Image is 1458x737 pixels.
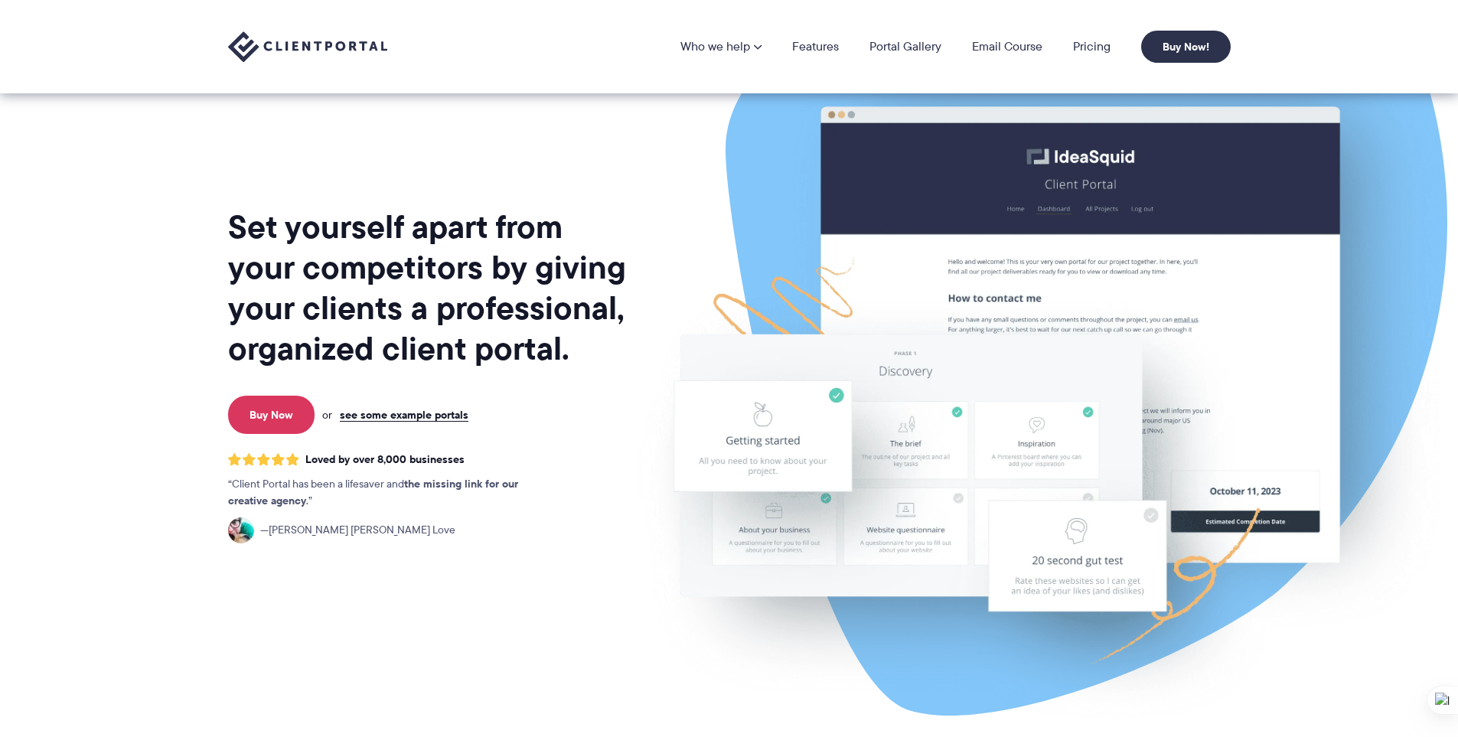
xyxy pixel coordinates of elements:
a: Pricing [1073,41,1111,53]
span: Loved by over 8,000 businesses [305,453,465,466]
p: Client Portal has been a lifesaver and . [228,476,550,510]
a: see some example portals [340,408,468,422]
a: Buy Now [228,396,315,434]
span: [PERSON_NAME] [PERSON_NAME] Love [260,522,455,539]
a: Features [792,41,839,53]
a: Portal Gallery [869,41,941,53]
h1: Set yourself apart from your competitors by giving your clients a professional, organized client ... [228,207,629,369]
a: Buy Now! [1141,31,1231,63]
span: or [322,408,332,422]
strong: the missing link for our creative agency [228,475,518,509]
a: Email Course [972,41,1042,53]
a: Who we help [680,41,762,53]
